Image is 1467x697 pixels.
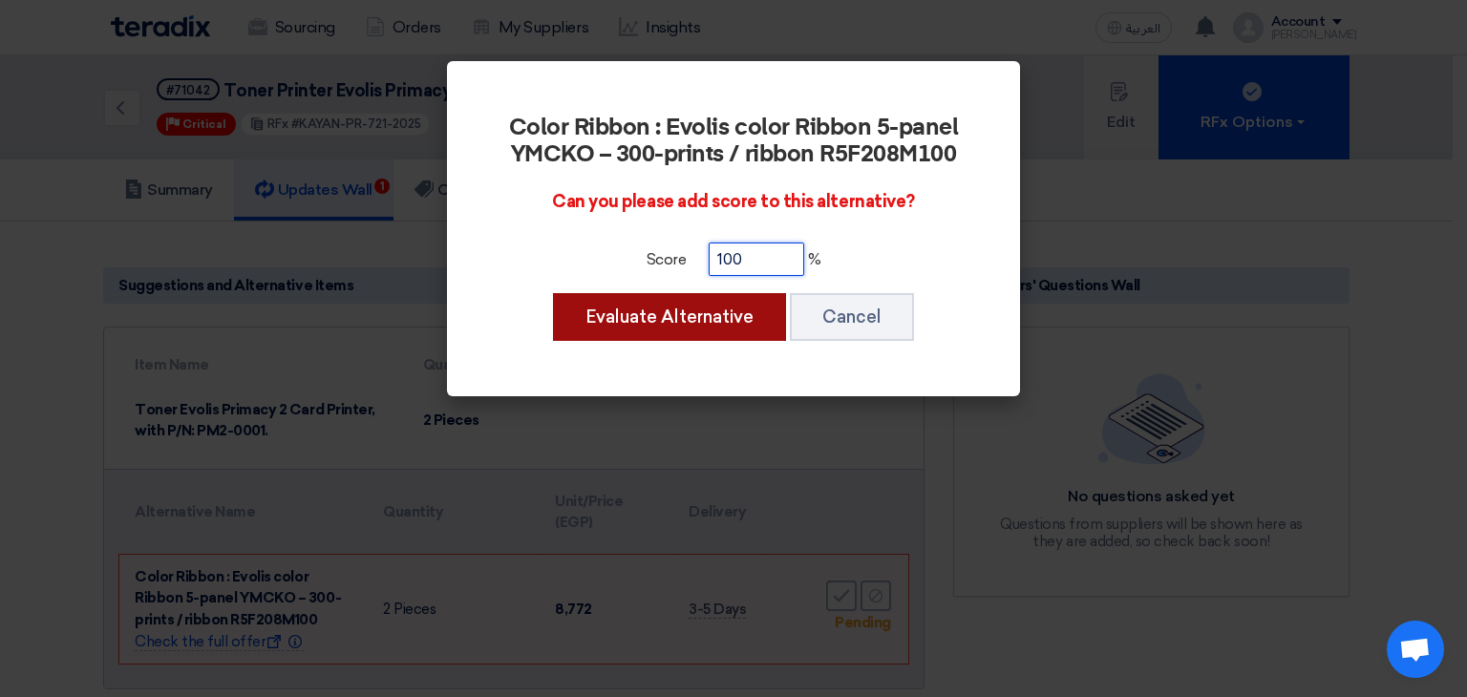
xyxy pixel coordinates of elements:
[709,243,804,276] input: Please enter the technical evaluation for this alternative item...
[790,293,914,341] button: Cancel
[500,115,967,168] h2: Color Ribbon : Evolis color Ribbon 5-panel YMCKO – 300-prints / ribbon R5F208M100
[647,248,687,271] label: Score
[1387,621,1444,678] a: Open chat
[553,293,786,341] button: Evaluate Alternative
[500,243,967,276] div: %
[552,191,914,212] span: Can you please add score to this alternative?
